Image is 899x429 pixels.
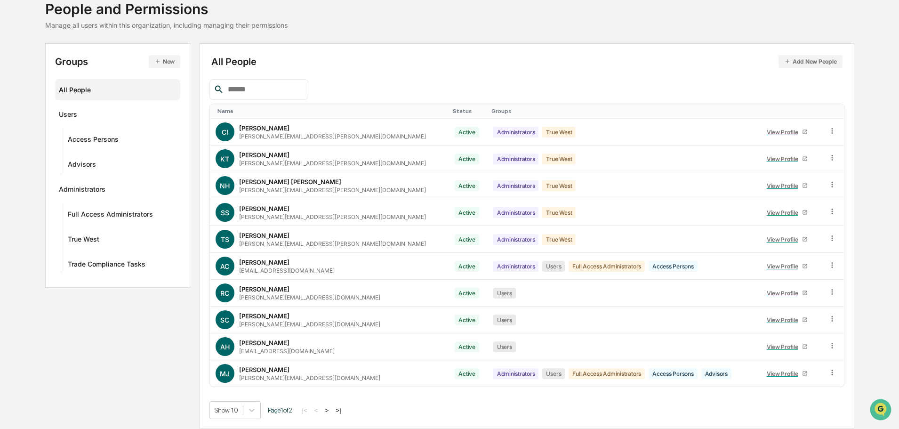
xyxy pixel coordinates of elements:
[767,343,802,350] div: View Profile
[19,119,61,128] span: Preclearance
[455,368,479,379] div: Active
[569,261,645,272] div: Full Access Administrators
[220,155,229,163] span: KT
[59,185,105,196] div: Administrators
[763,340,811,354] a: View Profile
[221,209,229,217] span: SS
[542,368,565,379] div: Users
[239,312,289,320] div: [PERSON_NAME]
[493,315,516,325] div: Users
[68,260,145,271] div: Trade Compliance Tasks
[68,160,96,171] div: Advisors
[211,55,843,68] div: All People
[239,213,426,220] div: [PERSON_NAME][EMAIL_ADDRESS][PERSON_NAME][DOMAIN_NAME]
[701,368,731,379] div: Advisors
[59,82,177,97] div: All People
[763,286,811,300] a: View Profile
[220,182,230,190] span: NH
[322,406,332,414] button: >
[9,20,171,35] p: How can we help?
[239,160,426,167] div: [PERSON_NAME][EMAIL_ADDRESS][PERSON_NAME][DOMAIN_NAME]
[239,240,426,247] div: [PERSON_NAME][EMAIL_ADDRESS][PERSON_NAME][DOMAIN_NAME]
[239,259,289,266] div: [PERSON_NAME]
[763,313,811,327] a: View Profile
[149,55,180,68] button: New
[493,341,516,352] div: Users
[491,108,753,114] div: Toggle SortBy
[239,124,289,132] div: [PERSON_NAME]
[767,370,802,377] div: View Profile
[763,205,811,220] a: View Profile
[493,180,539,191] div: Administrators
[64,115,120,132] a: 🗄️Attestations
[569,368,645,379] div: Full Access Administrators
[220,262,229,270] span: AC
[68,135,119,146] div: Access Persons
[767,182,802,189] div: View Profile
[220,316,229,324] span: SC
[493,154,539,164] div: Administrators
[239,205,289,212] div: [PERSON_NAME]
[493,234,539,245] div: Administrators
[542,261,565,272] div: Users
[68,210,153,221] div: Full Access Administrators
[767,316,802,324] div: View Profile
[455,154,479,164] div: Active
[45,21,288,29] div: Manage all users within this organization, including managing their permissions
[239,285,289,293] div: [PERSON_NAME]
[761,108,818,114] div: Toggle SortBy
[6,133,63,150] a: 🔎Data Lookup
[55,55,181,68] div: Groups
[455,127,479,138] div: Active
[19,137,59,146] span: Data Lookup
[869,398,894,423] iframe: Open customer support
[763,152,811,166] a: View Profile
[68,235,99,246] div: True West
[767,155,802,162] div: View Profile
[9,138,17,145] div: 🔎
[830,108,840,114] div: Toggle SortBy
[239,151,289,159] div: [PERSON_NAME]
[217,108,446,114] div: Toggle SortBy
[455,207,479,218] div: Active
[493,207,539,218] div: Administrators
[493,127,539,138] div: Administrators
[239,133,426,140] div: [PERSON_NAME][EMAIL_ADDRESS][PERSON_NAME][DOMAIN_NAME]
[767,290,802,297] div: View Profile
[239,321,380,328] div: [PERSON_NAME][EMAIL_ADDRESS][DOMAIN_NAME]
[239,267,335,274] div: [EMAIL_ADDRESS][DOMAIN_NAME]
[299,406,310,414] button: |<
[312,406,321,414] button: <
[333,406,344,414] button: >|
[779,55,843,68] button: Add New People
[239,186,426,194] div: [PERSON_NAME][EMAIL_ADDRESS][PERSON_NAME][DOMAIN_NAME]
[239,294,380,301] div: [PERSON_NAME][EMAIL_ADDRESS][DOMAIN_NAME]
[763,366,811,381] a: View Profile
[763,125,811,139] a: View Profile
[220,370,230,378] span: MJ
[220,343,230,351] span: AH
[455,288,479,299] div: Active
[763,178,811,193] a: View Profile
[455,341,479,352] div: Active
[78,119,117,128] span: Attestations
[453,108,484,114] div: Toggle SortBy
[9,72,26,89] img: 1746055101610-c473b297-6a78-478c-a979-82029cc54cd1
[268,406,292,414] span: Page 1 of 2
[767,209,802,216] div: View Profile
[222,128,228,136] span: CI
[455,261,479,272] div: Active
[32,81,119,89] div: We're available if you need us!
[239,348,335,355] div: [EMAIL_ADDRESS][DOMAIN_NAME]
[455,180,479,191] div: Active
[493,261,539,272] div: Administrators
[9,120,17,127] div: 🖐️
[160,75,171,86] button: Start new chat
[221,235,229,243] span: TS
[493,368,539,379] div: Administrators
[649,261,698,272] div: Access Persons
[94,160,114,167] span: Pylon
[767,236,802,243] div: View Profile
